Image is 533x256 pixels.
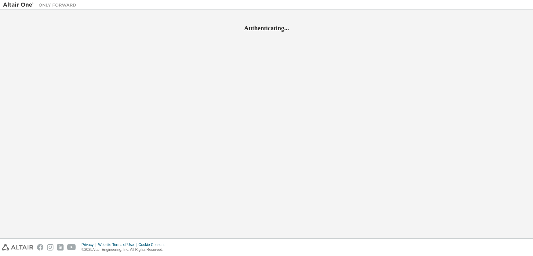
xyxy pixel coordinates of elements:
[98,242,138,247] div: Website Terms of Use
[57,244,64,251] img: linkedin.svg
[67,244,76,251] img: youtube.svg
[82,242,98,247] div: Privacy
[138,242,168,247] div: Cookie Consent
[2,244,33,251] img: altair_logo.svg
[3,2,79,8] img: Altair One
[37,244,43,251] img: facebook.svg
[3,24,530,32] h2: Authenticating...
[82,247,168,252] p: © 2025 Altair Engineering, Inc. All Rights Reserved.
[47,244,53,251] img: instagram.svg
